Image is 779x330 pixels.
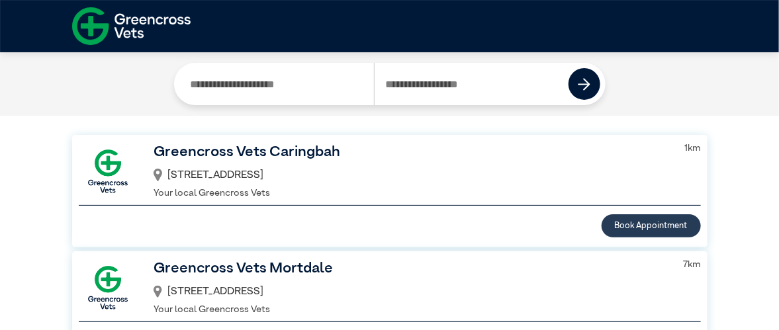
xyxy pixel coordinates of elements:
h3: Greencross Vets Caringbah [154,142,668,164]
div: [STREET_ADDRESS] [154,280,666,303]
input: Search by Clinic Name [179,63,374,105]
p: 1 km [685,142,701,156]
button: Book Appointment [602,214,701,237]
img: GX-Square.png [79,259,137,317]
img: icon-right [578,78,590,91]
p: Your local Greencross Vets [154,186,668,201]
input: Search by Postcode [374,63,569,105]
div: [STREET_ADDRESS] [154,164,668,186]
p: 7 km [684,258,701,272]
img: f-logo [72,3,191,49]
p: Your local Greencross Vets [154,303,666,317]
h3: Greencross Vets Mortdale [154,258,666,280]
img: GX-Square.png [79,142,137,200]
